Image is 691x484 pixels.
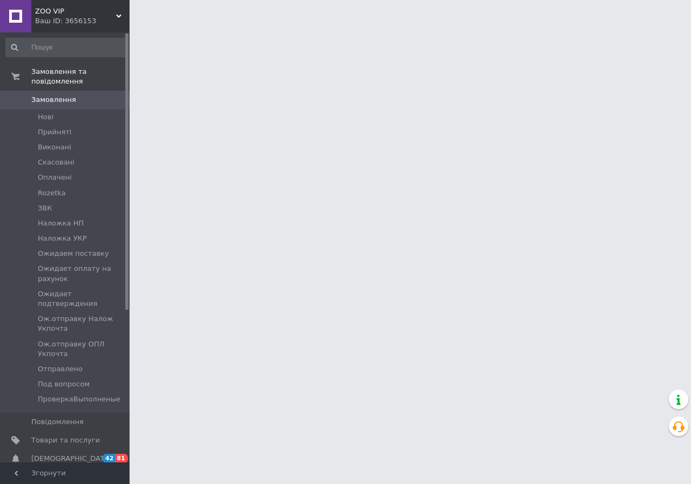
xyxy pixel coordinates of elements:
[38,234,87,243] span: Наложка УКР
[38,289,126,309] span: Ожидает подтверждения
[38,173,72,182] span: Оплачені
[38,127,71,137] span: Прийняті
[38,112,53,122] span: Нові
[38,142,71,152] span: Виконані
[31,435,100,445] span: Товари та послуги
[35,16,130,26] div: Ваш ID: 3656153
[38,188,66,198] span: Rozetka
[38,219,84,228] span: Наложка НП
[38,339,126,359] span: Ож.отправку ОПЛ Укпочта
[31,417,84,427] span: Повідомлення
[38,158,74,167] span: Скасовані
[38,249,109,258] span: Ожидаем поставку
[35,6,116,16] span: ZOO VIP
[38,264,126,283] span: Ожидает оплату на рахунок
[31,454,111,463] span: [DEMOGRAPHIC_DATA]
[115,454,127,463] span: 81
[38,203,52,213] span: ЗВК
[38,379,90,389] span: Под вопросом
[103,454,115,463] span: 42
[38,364,83,374] span: Отправлено
[38,394,120,404] span: ПроверкаВыполненые
[38,314,126,333] span: Ож.отправку Налож Укпочта
[5,38,127,57] input: Пошук
[31,95,76,105] span: Замовлення
[31,67,130,86] span: Замовлення та повідомлення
